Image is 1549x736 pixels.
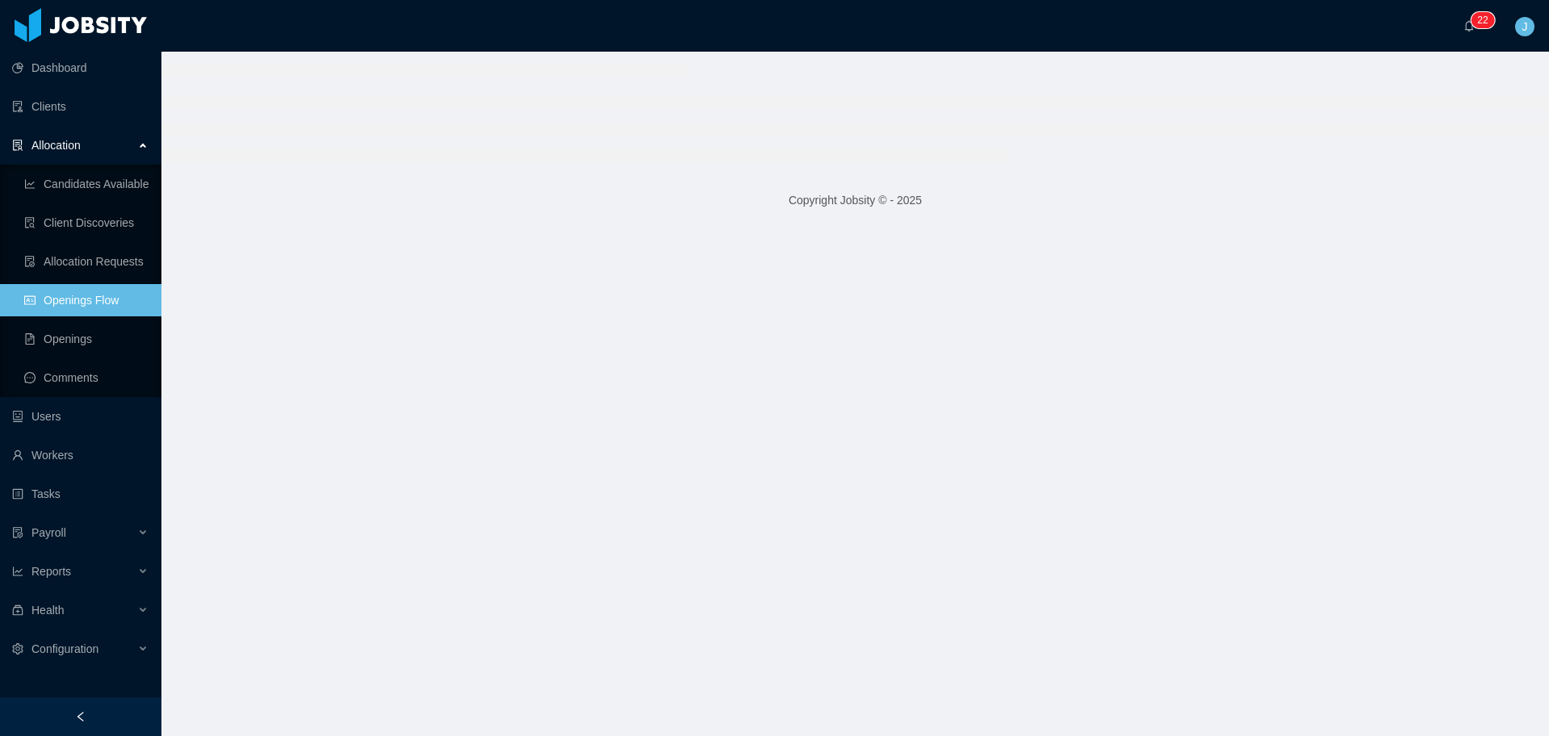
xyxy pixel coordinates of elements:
span: Reports [31,565,71,578]
i: icon: setting [12,643,23,654]
a: icon: pie-chartDashboard [12,52,149,84]
span: Configuration [31,642,98,655]
i: icon: bell [1463,20,1475,31]
a: icon: auditClients [12,90,149,123]
p: 2 [1483,12,1488,28]
i: icon: medicine-box [12,604,23,616]
a: icon: file-searchClient Discoveries [24,207,149,239]
a: icon: file-doneAllocation Requests [24,245,149,278]
a: icon: userWorkers [12,439,149,471]
a: icon: profileTasks [12,478,149,510]
a: icon: line-chartCandidates Available [24,168,149,200]
span: Health [31,604,64,617]
i: icon: file-protect [12,527,23,538]
a: icon: idcardOpenings Flow [24,284,149,316]
i: icon: solution [12,140,23,151]
i: icon: line-chart [12,566,23,577]
span: J [1522,17,1528,36]
span: Allocation [31,139,81,152]
a: icon: file-textOpenings [24,323,149,355]
a: icon: messageComments [24,362,149,394]
sup: 22 [1471,12,1494,28]
span: Payroll [31,526,66,539]
p: 2 [1477,12,1483,28]
footer: Copyright Jobsity © - 2025 [161,173,1549,228]
a: icon: robotUsers [12,400,149,433]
